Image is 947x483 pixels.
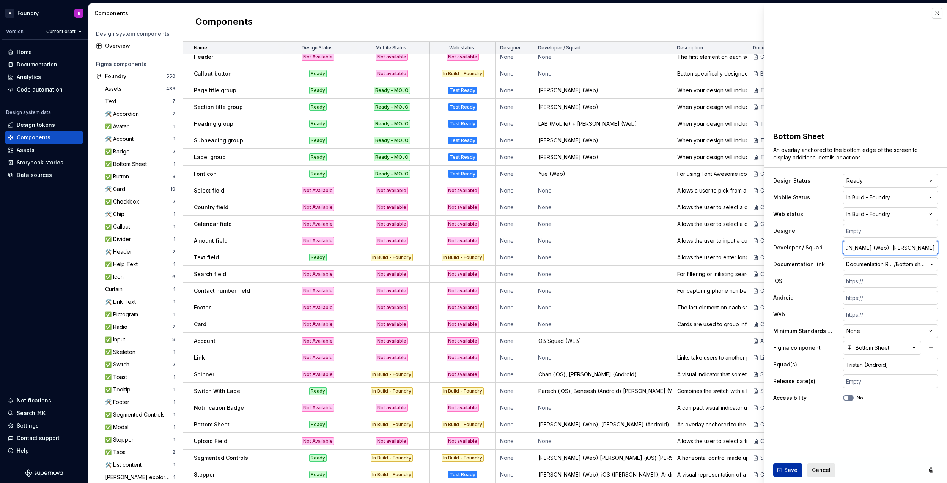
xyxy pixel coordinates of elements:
[105,423,132,431] div: ✅ Modal
[173,399,175,405] div: 1
[533,182,672,199] td: None
[773,394,807,402] label: Accessibility
[173,236,175,242] div: 1
[5,119,83,131] a: Design tokens
[5,144,83,156] a: Assets
[534,153,672,161] div: [PERSON_NAME] (Web)
[102,384,178,396] a: ✅ Tooltip1
[309,254,327,261] div: Ready
[5,156,83,169] a: Storybook stories
[194,87,236,94] p: Page title group
[773,227,797,235] label: Designer
[102,308,178,320] a: ✅ Pictogram1
[496,283,533,299] td: None
[673,120,747,128] div: When your design will include both a heading and body copy directly after each other, the heading...
[533,266,672,283] td: None
[172,174,175,180] div: 3
[105,185,128,193] div: 🛠️ Card
[105,461,145,469] div: 🛠️ List content
[760,204,792,211] div: Components
[93,40,178,52] a: Overview
[534,170,672,178] div: Yue (Web)
[172,361,175,368] div: 2
[105,398,132,406] div: 🛠️ Footer
[374,103,410,111] div: Ready - MOJO
[5,169,83,181] a: Data sources
[302,220,334,228] div: Not Available
[496,249,533,266] td: None
[172,111,175,117] div: 2
[448,120,477,128] div: Test Ready
[102,371,178,383] a: ✅ Toast1
[17,422,39,429] div: Settings
[17,121,55,129] div: Design tokens
[773,311,785,318] label: Web
[773,177,810,185] label: Design Status
[376,270,408,278] div: Not available
[102,196,178,208] a: ✅ Checkbox2
[102,358,178,371] a: ✅ Switch2
[673,204,747,211] div: Allows the user to select a country.
[496,82,533,99] td: None
[17,409,46,417] div: Search ⌘K
[772,129,936,143] textarea: Bottom Sheet
[760,170,792,178] div: Components
[374,137,410,144] div: Ready - MOJO
[784,466,798,474] span: Save
[773,294,794,301] label: Android
[449,45,474,51] p: Web status
[376,237,408,245] div: Not available
[843,257,938,271] button: Documentation Root//Bottom sheet
[102,133,178,145] a: 🛠️ Account1
[173,261,175,267] div: 1
[302,187,334,194] div: Not Available
[102,396,178,408] a: 🛠️ Footer1
[846,260,894,268] span: Documentation Root /
[173,387,175,393] div: 1
[773,260,825,268] label: Documentation link
[105,373,130,381] div: ✅ Toast
[173,123,175,129] div: 1
[102,258,178,270] a: ✅ Help Text1
[896,260,926,268] span: Bottom sheet
[105,436,137,444] div: ✅ Stepper
[309,103,327,111] div: Ready
[448,137,477,144] div: Test Ready
[773,344,821,352] label: Figma component
[673,220,747,228] div: Allows the user to select a date (or date range).
[102,120,178,133] a: ✅ Avatar1
[376,53,408,61] div: Not available
[496,232,533,249] td: None
[496,216,533,232] td: None
[105,135,137,143] div: 🛠️ Account
[5,9,14,18] div: A
[760,87,784,94] div: TextGroup
[843,274,938,288] input: https://
[105,286,126,293] div: Curtain
[94,9,180,17] div: Components
[102,271,178,283] a: ✅ Icon6
[447,187,479,194] div: Not available
[105,260,141,268] div: ✅ Help Text
[534,103,672,111] div: [PERSON_NAME] (Web)
[102,296,178,308] a: 🛠️ Link Text1
[5,445,83,457] button: Help
[105,210,127,218] div: 🛠️ Chip
[102,221,178,233] a: ✅ Callout1
[500,45,521,51] p: Designer
[760,53,792,61] div: Components
[760,70,779,77] div: Buttons
[309,70,327,77] div: Ready
[447,53,479,61] div: Not available
[894,260,896,268] span: /
[17,86,63,93] div: Code automation
[5,407,83,419] button: Search ⌘K
[376,187,408,194] div: Not available
[447,204,479,211] div: Not available
[773,194,810,201] label: Mobile Status
[78,10,80,16] div: B
[194,204,228,211] p: Country field
[105,73,126,80] div: Foundry
[102,158,178,170] a: ✅ Bottom Sheet1
[760,220,792,228] div: Components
